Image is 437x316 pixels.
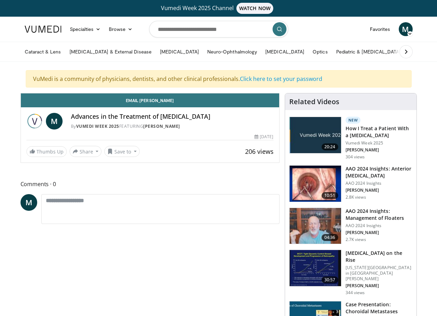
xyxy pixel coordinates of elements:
p: 344 views [346,290,365,296]
a: [MEDICAL_DATA] [261,45,308,59]
img: 4ce8c11a-29c2-4c44-a801-4e6d49003971.150x105_q85_crop-smart_upscale.jpg [290,250,341,286]
p: [PERSON_NAME] [346,230,412,235]
a: Vumedi Week 2025 [76,123,119,129]
a: Pediatric & [MEDICAL_DATA] [332,45,405,59]
h3: [MEDICAL_DATA] on the Rise [346,250,412,264]
h3: AAO 2024 Insights: Management of Floaters [346,208,412,222]
span: 30:57 [322,276,338,283]
span: 206 views [245,147,274,156]
p: [PERSON_NAME] [346,188,412,193]
a: Specialties [66,22,105,36]
a: [MEDICAL_DATA] & External Disease [65,45,156,59]
img: Vumedi Week 2025 [26,113,43,130]
p: Vumedi Week 2025 [346,140,412,146]
a: M [399,22,413,36]
div: VuMedi is a community of physicians, dentists, and other clinical professionals. [26,70,412,88]
span: Comments 0 [21,180,280,189]
a: Neuro-Ophthalmology [203,45,261,59]
button: Share [70,146,102,157]
a: 30:57 [MEDICAL_DATA] on the Rise [US_STATE][GEOGRAPHIC_DATA] in [GEOGRAPHIC_DATA][PERSON_NAME] [P... [289,250,412,296]
p: New [346,117,361,124]
button: Save to [104,146,140,157]
img: fd942f01-32bb-45af-b226-b96b538a46e6.150x105_q85_crop-smart_upscale.jpg [290,166,341,202]
span: 04:36 [322,234,338,241]
input: Search topics, interventions [149,21,288,38]
p: AAO 2024 Insights [346,223,412,228]
p: 304 views [346,154,365,160]
h4: Advances in the Treatment of [MEDICAL_DATA] [71,113,274,120]
span: 20:24 [322,143,338,150]
a: 20:24 New How I Treat a Patient With a [MEDICAL_DATA] Vumedi Week 2025 [PERSON_NAME] 304 views [289,117,412,160]
span: 10:51 [322,192,338,199]
div: By FEATURING [71,123,274,130]
h3: Case Presentation: Choroidal Metastases [346,301,412,315]
img: 02d29458-18ce-4e7f-be78-7423ab9bdffd.jpg.150x105_q85_crop-smart_upscale.jpg [290,117,341,153]
a: Thumbs Up [26,146,67,157]
a: [PERSON_NAME] [143,123,180,129]
p: [PERSON_NAME] [346,283,412,289]
a: Browse [105,22,137,36]
a: Vumedi Week 2025 ChannelWATCH NOW [26,3,412,14]
a: 04:36 AAO 2024 Insights: Management of Floaters AAO 2024 Insights [PERSON_NAME] 2.7K views [289,208,412,244]
div: [DATE] [254,134,273,140]
h3: How I Treat a Patient With a [MEDICAL_DATA] [346,125,412,139]
a: Email [PERSON_NAME] [21,93,279,107]
a: M [46,113,63,130]
img: VuMedi Logo [25,26,62,33]
a: Click here to set your password [240,75,322,83]
p: [PERSON_NAME] [346,147,412,153]
a: Optics [308,45,332,59]
a: M [21,194,37,211]
a: Cataract & Lens [21,45,65,59]
a: [MEDICAL_DATA] [156,45,203,59]
p: [US_STATE][GEOGRAPHIC_DATA] in [GEOGRAPHIC_DATA][PERSON_NAME] [346,265,412,282]
img: 8e655e61-78ac-4b3e-a4e7-f43113671c25.150x105_q85_crop-smart_upscale.jpg [290,208,341,244]
span: WATCH NOW [236,3,273,14]
p: AAO 2024 Insights [346,181,412,186]
a: Favorites [366,22,395,36]
p: 2.8K views [346,194,366,200]
a: 10:51 AAO 2024 Insights: Anterior [MEDICAL_DATA] AAO 2024 Insights [PERSON_NAME] 2.8K views [289,165,412,202]
h3: AAO 2024 Insights: Anterior [MEDICAL_DATA] [346,165,412,179]
h4: Related Videos [289,98,339,106]
p: 2.7K views [346,237,366,242]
